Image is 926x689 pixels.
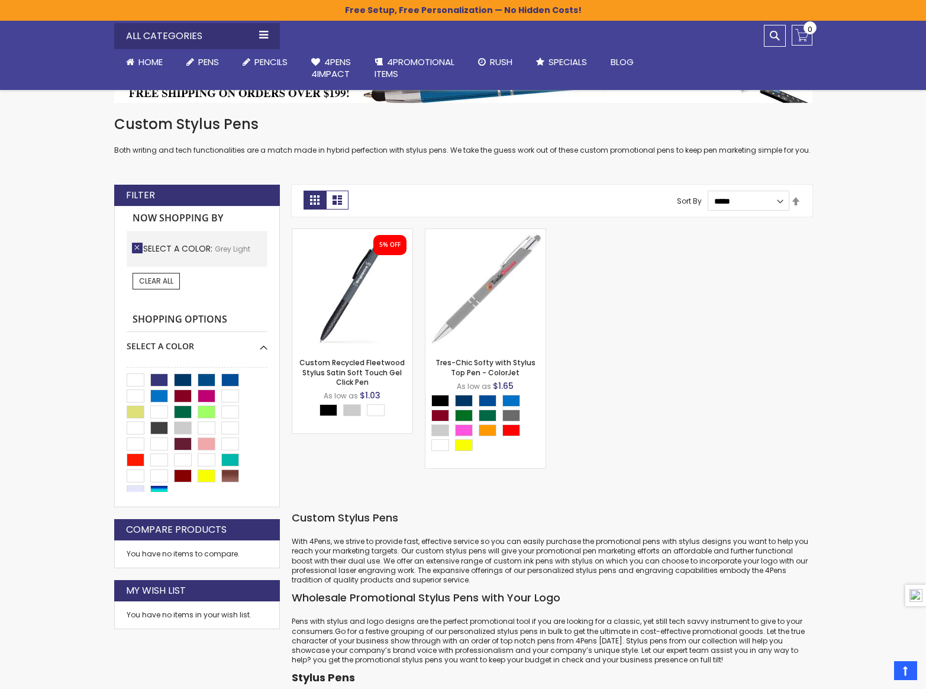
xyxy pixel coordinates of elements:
[457,381,491,391] span: As low as
[292,229,412,349] img: Custom Recycled Fleetwood Stylus Satin Soft Touch Gel Click Pen-Grey Light
[304,191,326,210] strong: Grid
[611,56,634,68] span: Blog
[231,49,299,75] a: Pencils
[143,243,215,255] span: Select A Color
[599,49,646,75] a: Blog
[292,511,812,525] h3: Custom Stylus Pens
[792,25,812,46] a: 0
[114,49,175,75] a: Home
[126,523,227,536] strong: Compare Products
[431,395,449,407] div: Black
[379,241,401,249] div: 5% OFF
[114,23,280,49] div: All Categories
[502,424,520,436] div: Red
[126,584,186,597] strong: My Wish List
[493,380,514,392] span: $1.65
[139,276,173,286] span: Clear All
[292,670,355,685] strong: Stylus Pens
[292,591,812,605] h3: Wholesale Promotional Stylus Pens with Your Logo
[114,115,812,134] h1: Custom Stylus Pens
[367,404,385,416] div: White
[299,358,405,387] a: Custom Recycled Fleetwood Stylus Satin Soft Touch Gel Click Pen
[490,56,512,68] span: Rush
[126,189,155,202] strong: Filter
[524,49,599,75] a: Specials
[292,537,812,585] p: With 4Pens, we strive to provide fast, effective service so you can easily purchase the promotion...
[431,395,546,454] div: Select A Color
[479,395,496,407] div: Dark Blue
[479,424,496,436] div: Orange
[502,410,520,421] div: Grey
[808,24,812,35] span: 0
[311,56,351,80] span: 4Pens 4impact
[455,439,473,451] div: Yellow
[198,56,219,68] span: Pens
[502,395,520,407] div: Blue Light
[455,395,473,407] div: Navy Blue
[343,404,361,416] div: Grey Light
[360,389,380,401] span: $1.03
[114,115,812,156] div: Both writing and tech functionalities are a match made in hybrid perfection with stylus pens. We ...
[127,332,267,352] div: Select A Color
[479,410,496,421] div: Dark Green
[425,229,546,349] img: Tres-Chic Softy with Stylus Top Pen - ColorJet-Grey - Light
[127,206,267,231] strong: Now Shopping by
[299,49,363,88] a: 4Pens4impact
[431,410,449,421] div: Burgundy
[431,439,449,451] div: White
[138,56,163,68] span: Home
[466,49,524,75] a: Rush
[215,244,250,254] span: Grey Light
[324,391,358,401] span: As low as
[127,610,267,620] div: You have no items in your wish list.
[175,49,231,75] a: Pens
[127,307,267,333] strong: Shopping Options
[455,424,473,436] div: Pink
[894,661,917,680] a: Top
[320,404,391,419] div: Select A Color
[133,273,180,289] a: Clear All
[114,540,280,568] div: You have no items to compare.
[431,424,449,436] div: Grey Light
[425,228,546,239] a: Tres-Chic Softy with Stylus Top Pen - ColorJet-Grey - Light
[320,404,337,416] div: Black
[292,228,412,239] a: Custom Recycled Fleetwood Stylus Satin Soft Touch Gel Click Pen-Grey Light
[363,49,466,88] a: 4PROMOTIONALITEMS
[548,56,587,68] span: Specials
[375,56,454,80] span: 4PROMOTIONAL ITEMS
[455,410,473,421] div: Green
[292,617,812,665] p: Pens with stylus and logo designs are the perfect promotional tool if you are looking for a class...
[435,358,535,377] a: Tres-Chic Softy with Stylus Top Pen - ColorJet
[677,196,702,206] label: Sort By
[254,56,288,68] span: Pencils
